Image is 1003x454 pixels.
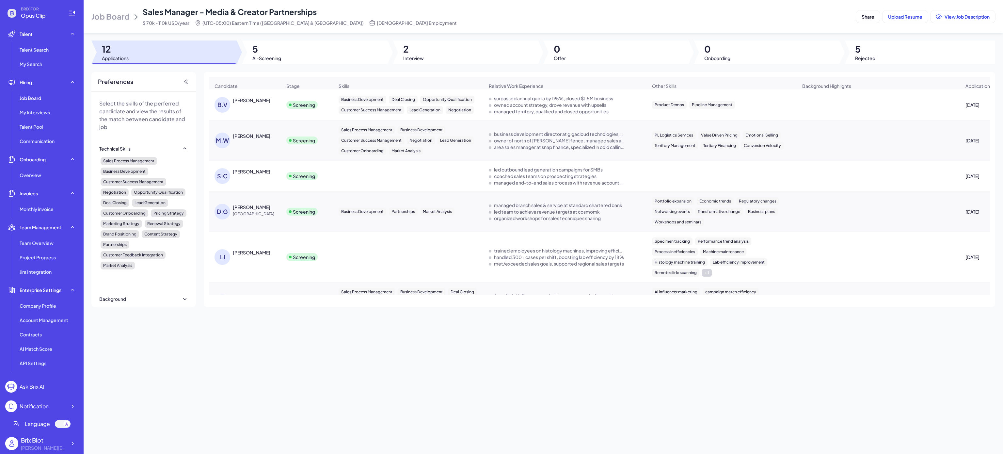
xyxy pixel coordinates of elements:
[494,208,600,215] div: led team to achieve revenue targets at cosmomk
[5,437,18,450] img: user_logo.png
[652,248,698,256] div: Process inefficiencies
[704,43,730,55] span: 0
[398,126,445,134] div: Business Development
[652,131,696,139] div: PL Logistics Services
[494,102,606,108] div: owned account strategy, drove revenue with upsells
[701,142,739,150] div: Tertiary Financing
[494,137,625,144] div: owner of north of hudson fence, managed sales and marketing
[704,55,730,61] span: Onboarding
[494,293,620,299] div: founded ai influencer marketing agency, scaled operations
[101,220,142,228] div: Marketing Strategy
[20,383,44,391] div: Ask Brix AI
[25,420,50,428] span: Language
[20,268,52,275] span: Jira Integration
[689,101,735,109] div: Pipeline Management
[339,288,395,296] div: Sales Process Management
[710,258,767,266] div: Lab efficiency improvement
[554,55,566,61] span: Offer
[143,20,189,26] span: $ 70k - 110k USD/year
[741,142,784,150] div: Conversion Velocity
[98,77,133,86] span: Preferences
[652,269,699,277] div: Remote slide scanning
[101,262,135,269] div: Market Analysis
[101,168,148,175] div: Business Development
[339,208,386,216] div: Business Development
[377,20,457,26] span: [DEMOGRAPHIC_DATA] Employment
[695,208,743,216] div: Transformative change
[652,237,693,245] div: Specimen tracking
[438,137,474,144] div: Lead Generation
[20,31,33,37] span: Talent
[20,287,61,293] span: Enterprise Settings
[698,131,740,139] div: Value Driven Pricing
[855,55,875,61] span: Rejected
[494,173,597,179] div: coached sales teams on prospecting strategies
[554,43,566,55] span: 0
[862,14,874,20] span: Share
[20,360,46,366] span: API Settings
[293,137,315,144] div: Screening
[20,302,56,309] span: Company Profile
[20,402,49,410] div: Notification
[20,95,41,101] span: Job Board
[293,254,315,260] div: Screening
[945,14,990,20] span: View Job Description
[20,172,41,178] span: Overview
[652,258,708,266] div: Histology machine training
[389,96,418,104] div: Deal Closing
[102,43,129,55] span: 12
[420,208,454,216] div: Market Analysis
[494,215,601,221] div: organized workshops for sales techniques sharing
[233,204,270,210] div: Dion Goh
[494,144,625,150] div: area sales manager at snap finance, specialized in cold calling and client acquisition
[446,106,474,114] div: Negotiation
[252,55,281,61] span: AI-Screening
[703,288,759,296] div: campaign match efficiency
[233,249,270,256] div: Ibrahim Jobran
[20,254,56,261] span: Project Progress
[101,230,139,238] div: Brand Positioning
[856,10,880,23] button: Share
[652,288,700,296] div: AI influencer marketing
[293,208,315,215] div: Screening
[20,123,43,130] span: Talent Pool
[215,249,230,265] div: I.J
[101,251,166,259] div: Customer Feedback Integration
[20,240,54,246] span: Team Overview
[20,61,42,67] span: My Search
[20,224,61,231] span: Team Management
[494,166,603,173] div: led outbound lead generation campaigns for SMBs
[101,199,129,207] div: Deal Closing
[20,109,50,116] span: My Interviews
[339,96,386,104] div: Business Development
[286,83,300,89] span: Stage
[20,206,54,212] span: Monthly invoice
[20,190,38,197] span: Invoices
[215,295,230,310] div: G.L
[494,179,625,186] div: managed end-to-end sales process with revenue accountability
[489,83,544,89] span: Relative Work Experience
[389,147,423,155] div: Market Analysis
[101,241,129,249] div: Partnerships
[215,97,230,113] div: B.V
[99,145,131,152] div: Technical Skills
[702,269,712,277] div: + 1
[652,142,698,150] div: Territory Management
[855,43,875,55] span: 5
[339,83,349,89] span: Skills
[403,55,424,61] span: Interview
[233,97,270,104] div: Brittany Van Harken
[99,100,188,131] p: Select the skills of the perferred candidate and view the results of the match between candidate ...
[695,237,751,245] div: Performance trend analysis
[21,436,67,445] div: Brix Blot
[233,211,282,217] span: [GEOGRAPHIC_DATA]
[339,106,404,114] div: Customer Success Management
[652,197,694,205] div: Portfolio expansion
[888,14,922,20] span: Upload Resume
[339,147,386,155] div: Customer Onboarding
[21,7,60,12] span: BRIX FOR
[233,133,270,139] div: Mika Wahl
[101,188,129,196] div: Negotiation
[398,288,445,296] div: Business Development
[883,10,928,23] button: Upload Resume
